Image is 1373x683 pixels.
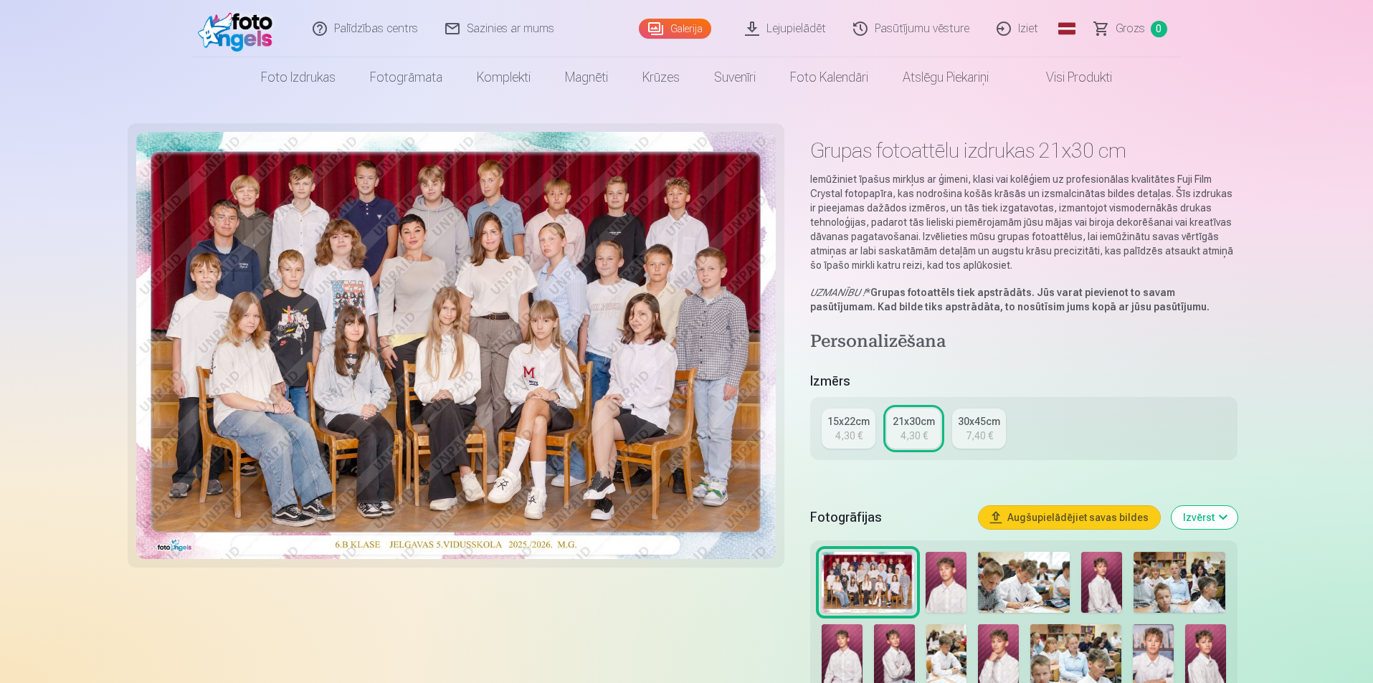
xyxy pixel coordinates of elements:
span: Grozs [1116,20,1145,37]
a: 30x45cm7,40 € [952,409,1006,449]
a: Foto izdrukas [244,57,353,97]
button: Izvērst [1172,506,1237,529]
a: Fotogrāmata [353,57,460,97]
a: Foto kalendāri [773,57,885,97]
p: Iemūžiniet īpašus mirkļus ar ģimeni, klasi vai kolēģiem uz profesionālas kvalitātes Fuji Film Cry... [810,172,1237,272]
img: /fa1 [198,6,280,52]
h4: Personalizēšana [810,331,1237,354]
a: Visi produkti [1006,57,1129,97]
a: 15x22cm4,30 € [822,409,875,449]
div: 4,30 € [901,429,928,443]
a: Krūzes [625,57,697,97]
a: Suvenīri [697,57,773,97]
h5: Fotogrāfijas [810,507,966,527]
h5: Izmērs [810,371,1237,391]
div: 15x22cm [827,414,870,429]
div: 7,40 € [966,429,993,443]
em: UZMANĪBU ! [810,287,865,298]
a: Magnēti [548,57,625,97]
button: Augšupielādējiet savas bildes [979,506,1160,529]
a: Atslēgu piekariņi [885,57,1006,97]
a: Komplekti [460,57,548,97]
a: 21x30cm4,30 € [887,409,941,449]
h1: Grupas fotoattēlu izdrukas 21x30 cm [810,138,1237,163]
strong: Grupas fotoattēls tiek apstrādāts. Jūs varat pievienot to savam pasūtījumam. Kad bilde tiks apstr... [810,287,1210,312]
div: 30x45cm [958,414,1000,429]
span: 0 [1151,21,1167,37]
div: 21x30cm [893,414,935,429]
div: 4,30 € [835,429,863,443]
a: Galerija [639,19,711,39]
